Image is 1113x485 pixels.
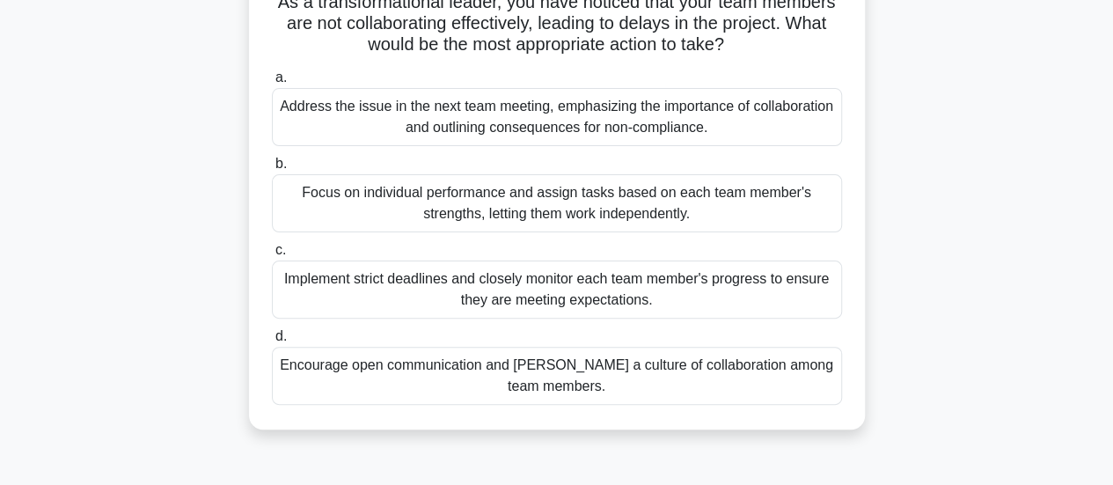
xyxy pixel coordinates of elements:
span: b. [275,156,287,171]
span: d. [275,328,287,343]
span: c. [275,242,286,257]
div: Focus on individual performance and assign tasks based on each team member's strengths, letting t... [272,174,842,232]
span: a. [275,70,287,85]
div: Implement strict deadlines and closely monitor each team member's progress to ensure they are mee... [272,261,842,319]
div: Encourage open communication and [PERSON_NAME] a culture of collaboration among team members. [272,347,842,405]
div: Address the issue in the next team meeting, emphasizing the importance of collaboration and outli... [272,88,842,146]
